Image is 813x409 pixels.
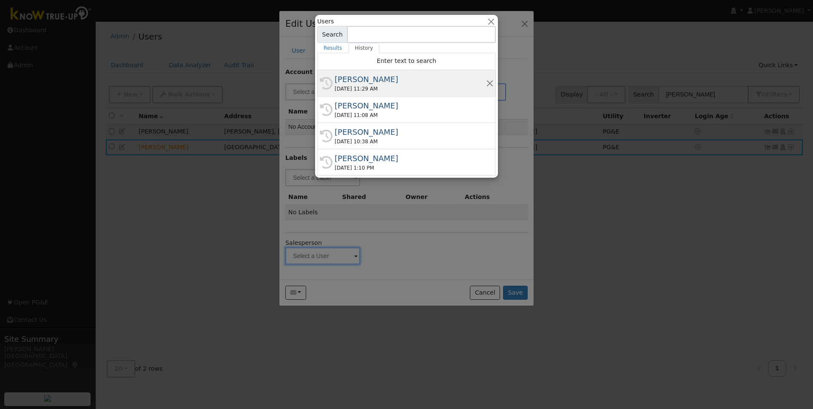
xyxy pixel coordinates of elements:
[349,43,380,53] a: History
[486,79,494,88] button: Remove this history
[320,103,333,116] i: History
[320,130,333,142] i: History
[335,126,486,138] div: [PERSON_NAME]
[377,57,436,64] span: Enter text to search
[320,77,333,90] i: History
[317,26,347,43] span: Search
[335,111,486,119] div: [DATE] 11:08 AM
[317,43,349,53] a: Results
[335,164,486,172] div: [DATE] 1:10 PM
[335,153,486,164] div: [PERSON_NAME]
[335,138,486,145] div: [DATE] 10:38 AM
[335,85,486,93] div: [DATE] 11:29 AM
[335,100,486,111] div: [PERSON_NAME]
[335,74,486,85] div: [PERSON_NAME]
[320,156,333,169] i: History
